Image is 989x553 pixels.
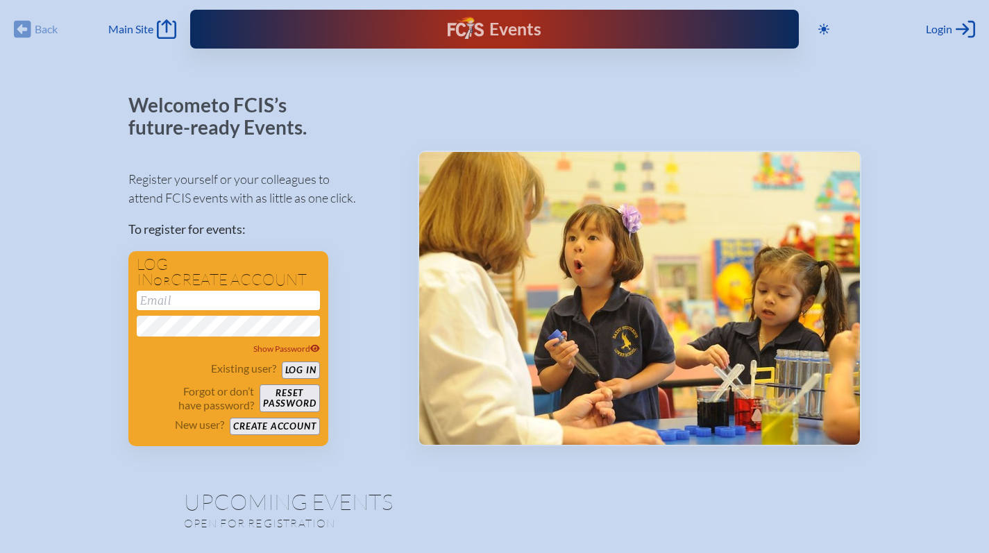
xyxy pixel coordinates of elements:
[128,220,396,239] p: To register for events:
[175,418,224,432] p: New user?
[253,343,320,354] span: Show Password
[128,170,396,207] p: Register yourself or your colleagues to attend FCIS events with as little as one click.
[926,22,952,36] span: Login
[419,152,860,445] img: Events
[128,94,323,138] p: Welcome to FCIS’s future-ready Events.
[137,291,320,310] input: Email
[282,361,320,379] button: Log in
[364,17,624,42] div: FCIS Events — Future ready
[230,418,319,435] button: Create account
[137,257,320,288] h1: Log in create account
[184,491,806,513] h1: Upcoming Events
[184,516,550,530] p: Open for registration
[108,22,153,36] span: Main Site
[211,361,276,375] p: Existing user?
[137,384,255,412] p: Forgot or don’t have password?
[260,384,319,412] button: Resetpassword
[153,274,171,288] span: or
[108,19,176,39] a: Main Site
